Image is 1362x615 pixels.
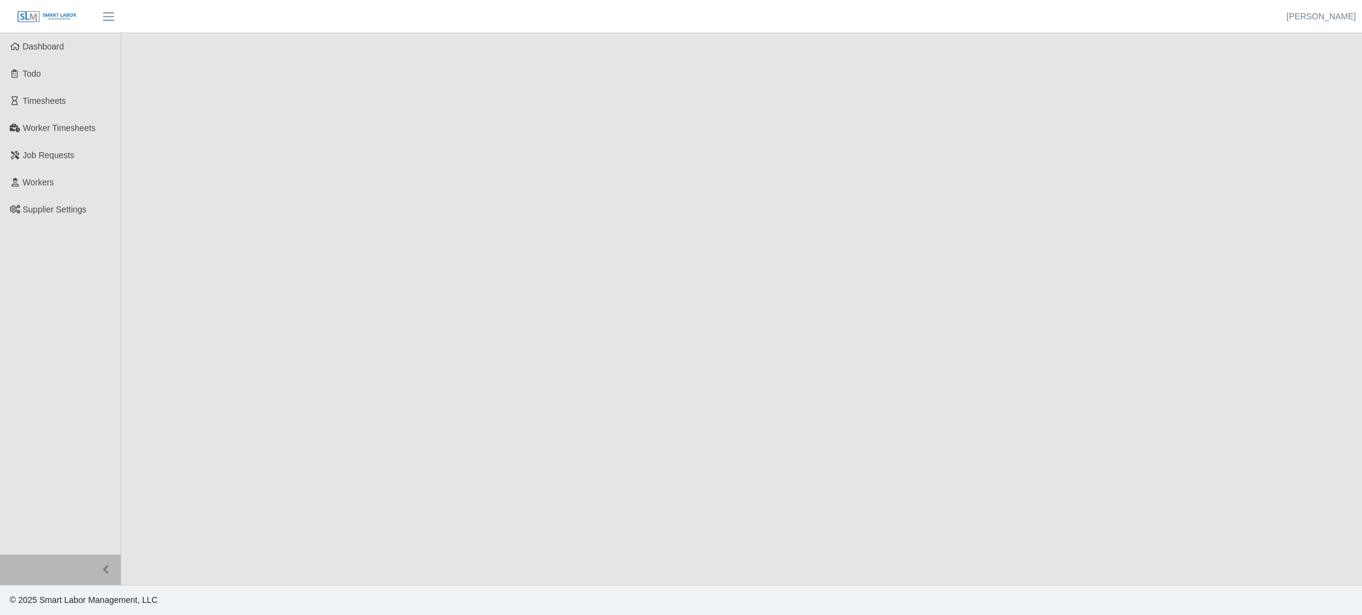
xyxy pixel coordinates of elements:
[17,10,77,24] img: SLM Logo
[10,595,157,605] span: © 2025 Smart Labor Management, LLC
[23,205,87,214] span: Supplier Settings
[23,177,54,187] span: Workers
[23,42,65,51] span: Dashboard
[23,123,95,133] span: Worker Timesheets
[23,96,66,106] span: Timesheets
[23,69,41,78] span: Todo
[23,150,75,160] span: Job Requests
[1287,10,1356,23] a: [PERSON_NAME]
